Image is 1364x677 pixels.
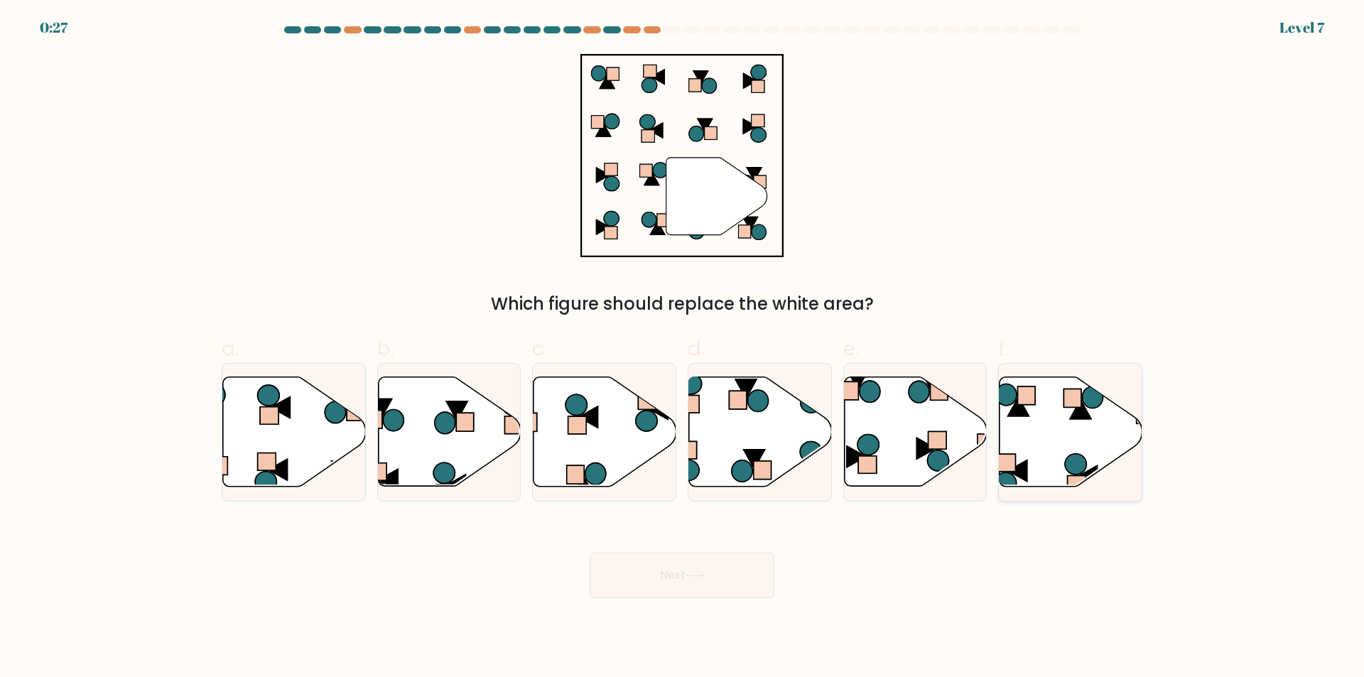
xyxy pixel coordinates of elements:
div: 0:27 [40,17,67,38]
button: Next [590,553,774,598]
span: e. [843,335,859,362]
g: " [666,158,767,235]
span: a. [222,335,239,362]
div: Level 7 [1279,17,1324,38]
span: b. [377,335,394,362]
div: Which figure should replace the white area? [230,291,1134,317]
span: d. [688,335,705,362]
span: f. [998,335,1008,362]
span: c. [532,335,548,362]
